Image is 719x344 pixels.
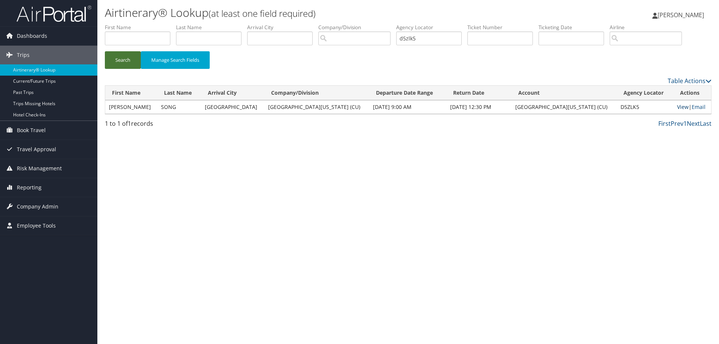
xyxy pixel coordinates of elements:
[610,24,688,31] label: Airline
[658,119,671,128] a: First
[700,119,712,128] a: Last
[201,86,264,100] th: Arrival City: activate to sort column ascending
[369,100,446,114] td: [DATE] 9:00 AM
[105,86,157,100] th: First Name: activate to sort column ascending
[671,119,683,128] a: Prev
[512,100,617,114] td: [GEOGRAPHIC_DATA][US_STATE] (CU)
[157,100,201,114] td: SONG
[105,100,157,114] td: [PERSON_NAME]
[467,24,539,31] label: Ticket Number
[539,24,610,31] label: Ticketing Date
[677,103,689,110] a: View
[17,197,58,216] span: Company Admin
[201,100,264,114] td: [GEOGRAPHIC_DATA]
[687,119,700,128] a: Next
[17,121,46,140] span: Book Travel
[128,119,131,128] span: 1
[446,100,511,114] td: [DATE] 12:30 PM
[105,5,509,21] h1: Airtinerary® Lookup
[446,86,511,100] th: Return Date: activate to sort column ascending
[673,100,711,114] td: |
[264,86,370,100] th: Company/Division
[17,178,42,197] span: Reporting
[512,86,617,100] th: Account: activate to sort column ascending
[668,77,712,85] a: Table Actions
[17,159,62,178] span: Risk Management
[683,119,687,128] a: 1
[157,86,201,100] th: Last Name: activate to sort column ascending
[673,86,711,100] th: Actions
[318,24,396,31] label: Company/Division
[396,24,467,31] label: Agency Locator
[105,51,141,69] button: Search
[369,86,446,100] th: Departure Date Range: activate to sort column ascending
[17,216,56,235] span: Employee Tools
[247,24,318,31] label: Arrival City
[105,24,176,31] label: First Name
[17,46,30,64] span: Trips
[617,100,673,114] td: D5ZLK5
[17,140,56,159] span: Travel Approval
[264,100,370,114] td: [GEOGRAPHIC_DATA][US_STATE] (CU)
[658,11,704,19] span: [PERSON_NAME]
[209,7,316,19] small: (at least one field required)
[105,119,248,132] div: 1 to 1 of records
[17,27,47,45] span: Dashboards
[652,4,712,26] a: [PERSON_NAME]
[176,24,247,31] label: Last Name
[692,103,706,110] a: Email
[16,5,91,22] img: airportal-logo.png
[617,86,673,100] th: Agency Locator: activate to sort column ascending
[141,51,210,69] button: Manage Search Fields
